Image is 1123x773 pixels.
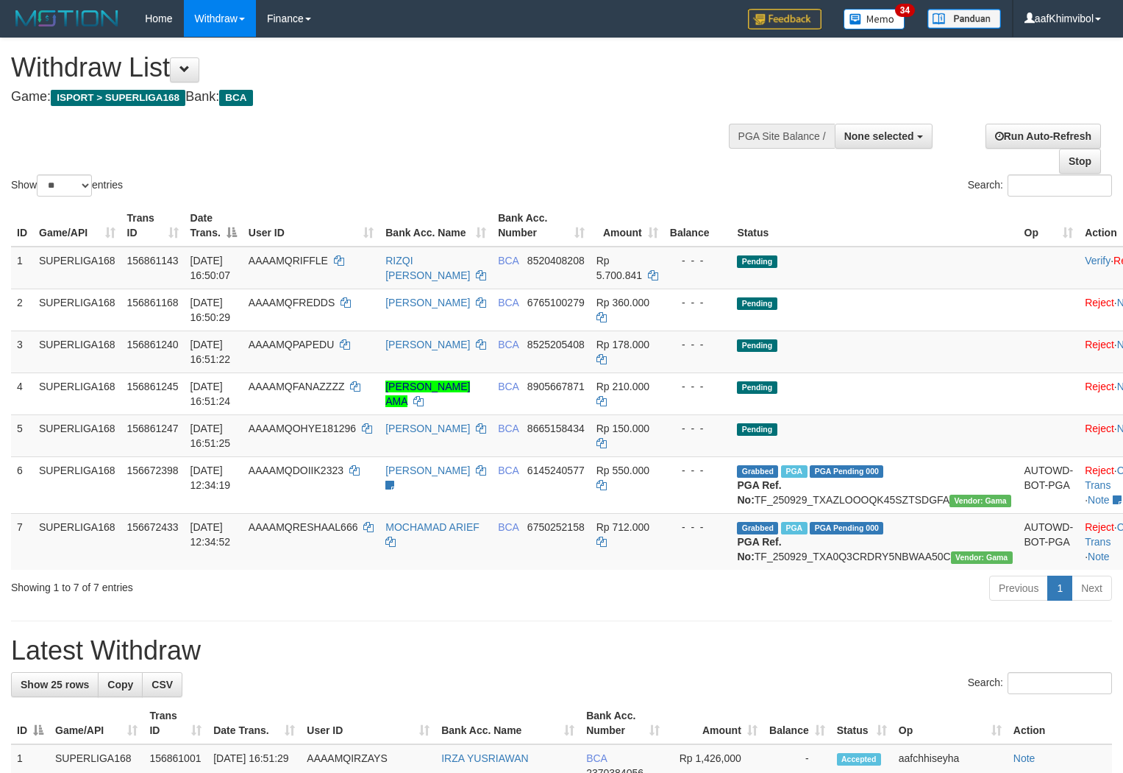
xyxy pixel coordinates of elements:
span: 156861247 [127,423,179,434]
span: AAAAMQPAPEDU [249,339,334,350]
span: PGA Pending [810,465,883,478]
a: Previous [989,576,1048,601]
label: Search: [968,672,1112,694]
a: Verify [1085,255,1110,267]
select: Showentries [37,174,92,197]
th: Trans ID: activate to sort column ascending [121,205,185,247]
span: 156672433 [127,521,179,533]
a: CSV [142,672,182,697]
td: TF_250929_TXA0Q3CRDRY5NBWAA50C [731,513,1018,570]
a: RIZQI [PERSON_NAME] [385,255,470,281]
div: - - - [670,379,726,394]
span: Pending [737,255,777,268]
a: [PERSON_NAME] [385,339,470,350]
img: Feedback.jpg [748,9,821,29]
div: - - - [670,520,726,534]
span: BCA [498,297,518,308]
a: Reject [1085,423,1114,434]
div: - - - [670,295,726,310]
span: Copy 8665158434 to clipboard [527,423,585,434]
input: Search: [1008,672,1112,694]
th: Date Trans.: activate to sort column descending [185,205,243,247]
img: Button%20Memo.svg [844,9,905,29]
a: Note [1088,551,1110,562]
div: - - - [670,253,726,268]
td: 3 [11,331,33,373]
th: Bank Acc. Number: activate to sort column ascending [492,205,591,247]
th: Game/API: activate to sort column ascending [49,702,143,744]
span: Copy 6145240577 to clipboard [527,465,585,476]
input: Search: [1008,174,1112,197]
label: Search: [968,174,1112,197]
th: ID [11,205,33,247]
span: 34 [895,4,915,17]
img: panduan.png [927,9,1001,29]
span: Rp 360.000 [596,297,649,308]
span: Vendor URL: https://trx31.1velocity.biz [949,495,1011,507]
h4: Game: Bank: [11,90,734,105]
span: BCA [498,255,518,267]
a: Reject [1085,521,1114,533]
span: 156861240 [127,339,179,350]
th: Action [1008,702,1112,744]
th: Balance: activate to sort column ascending [763,702,831,744]
th: Bank Acc. Name: activate to sort column ascending [435,702,580,744]
h1: Withdraw List [11,53,734,82]
td: SUPERLIGA168 [33,513,121,570]
th: Trans ID: activate to sort column ascending [143,702,207,744]
td: 5 [11,414,33,456]
span: Pending [737,423,777,436]
span: [DATE] 16:50:07 [190,255,231,281]
th: Status: activate to sort column ascending [831,702,893,744]
span: Pending [737,339,777,352]
span: Marked by aafsoycanthlai [781,522,807,534]
a: Note [1013,752,1035,764]
span: Copy [107,679,133,691]
span: BCA [586,752,607,764]
td: SUPERLIGA168 [33,414,121,456]
span: [DATE] 16:51:24 [190,381,231,407]
a: [PERSON_NAME] [385,297,470,308]
span: Copy 6765100279 to clipboard [527,297,585,308]
th: User ID: activate to sort column ascending [243,205,379,247]
span: [DATE] 16:50:29 [190,297,231,323]
th: Amount: activate to sort column ascending [666,702,763,744]
td: TF_250929_TXAZLOOOQK45SZTSDGFA [731,456,1018,513]
div: - - - [670,337,726,352]
button: None selected [835,124,933,149]
span: Rp 210.000 [596,381,649,392]
span: [DATE] 16:51:25 [190,423,231,449]
th: Amount: activate to sort column ascending [591,205,664,247]
b: PGA Ref. No: [737,536,781,562]
td: SUPERLIGA168 [33,289,121,331]
span: AAAAMQRESHAAL666 [249,521,358,533]
span: Grabbed [737,465,778,478]
span: Marked by aafsoycanthlai [781,465,807,478]
span: ISPORT > SUPERLIGA168 [51,90,185,106]
span: Vendor URL: https://trx31.1velocity.biz [951,551,1013,564]
span: 156672398 [127,465,179,476]
td: AUTOWD-BOT-PGA [1019,513,1080,570]
img: MOTION_logo.png [11,7,123,29]
span: Copy 8525205408 to clipboard [527,339,585,350]
label: Show entries [11,174,123,197]
a: [PERSON_NAME] [385,423,470,434]
div: Showing 1 to 7 of 7 entries [11,574,457,595]
div: - - - [670,463,726,478]
a: [PERSON_NAME] AMA [385,381,470,407]
a: Next [1072,576,1112,601]
td: SUPERLIGA168 [33,331,121,373]
a: Show 25 rows [11,672,99,697]
a: MOCHAMAD ARIEF [385,521,479,533]
a: Reject [1085,339,1114,350]
span: BCA [498,423,518,434]
span: None selected [844,130,914,142]
span: AAAAMQFREDDS [249,297,335,308]
span: 156861245 [127,381,179,392]
div: PGA Site Balance / [729,124,835,149]
span: AAAAMQDOIIK2323 [249,465,343,476]
span: PGA Pending [810,522,883,534]
th: Op: activate to sort column ascending [1019,205,1080,247]
span: Rp 150.000 [596,423,649,434]
span: BCA [498,381,518,392]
